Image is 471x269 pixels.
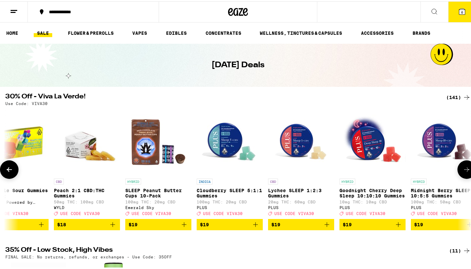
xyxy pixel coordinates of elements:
p: 10mg THC: 10mg CBD [339,198,406,203]
a: SALE [34,28,52,36]
p: Peach 2:1 CBD:THC Gummies [54,187,120,197]
a: HOME [3,28,21,36]
img: PLUS - Lychee SLEEP 1:2:3 Gummies [268,108,334,174]
a: Open page for SLEEP Peanut Butter Cups 10-Pack from Emerald Sky [125,108,191,218]
div: PLUS [268,204,334,208]
a: BRANDS [409,28,434,36]
button: Add to bag [268,218,334,229]
span: USE CODE VIVA30 [274,210,314,214]
p: 100mg THC: 20mg CBD [197,198,263,203]
img: Emerald Sky - SLEEP Peanut Butter Cups 10-Pack [125,108,191,174]
a: (141) [446,92,471,100]
span: $19 [129,221,137,226]
p: SLEEP Peanut Butter Cups 10-Pack [125,187,191,197]
p: FINAL SALE: No returns, refunds, or exchanges - Use Code: 35OFF [5,253,172,258]
p: HYBRID [125,177,141,183]
p: CBD [268,177,278,183]
span: USE CODE VIVA30 [60,210,100,214]
a: Open page for Cloudberry SLEEP 5:1:1 Gummies from PLUS [197,108,263,218]
p: Use Code: VIVA30 [5,100,48,104]
h2: 35% Off - Low Stock, High Vibes [5,245,438,253]
p: HYBRID [339,177,355,183]
a: VAPES [129,28,150,36]
span: $19 [200,221,209,226]
img: PLUS - Goodnight Cherry Deep Sleep 10:10:10 Gummies [339,108,406,174]
div: PLUS [339,204,406,208]
button: Add to bag [197,218,263,229]
a: EDIBLES [163,28,190,36]
button: Add to bag [339,218,406,229]
button: Add to bag [54,218,120,229]
a: Open page for Peach 2:1 CBD:THC Gummies from WYLD [54,108,120,218]
a: Open page for Lychee SLEEP 1:2:3 Gummies from PLUS [268,108,334,218]
span: USE CODE VIVA30 [132,210,171,214]
p: Goodnight Cherry Deep Sleep 10:10:10 Gummies [339,187,406,197]
div: Emerald Sky [125,204,191,208]
p: Cloudberry SLEEP 5:1:1 Gummies [197,187,263,197]
span: $18 [57,221,66,226]
a: Open page for Goodnight Cherry Deep Sleep 10:10:10 Gummies from PLUS [339,108,406,218]
p: Lychee SLEEP 1:2:3 Gummies [268,187,334,197]
p: CBD [54,177,64,183]
img: WYLD - Peach 2:1 CBD:THC Gummies [54,108,120,174]
span: 6 [461,9,463,13]
span: $19 [414,221,423,226]
a: CONCENTRATES [202,28,245,36]
img: PLUS - Cloudberry SLEEP 5:1:1 Gummies [197,108,263,174]
a: WELLNESS, TINCTURES & CAPSULES [256,28,345,36]
p: 100mg THC: 20mg CBD [125,198,191,203]
span: Hi. Need any help? [4,5,48,10]
a: ACCESSORIES [358,28,397,36]
h2: 30% Off - Viva La Verde! [5,92,438,100]
span: $19 [271,221,280,226]
div: WYLD [54,204,120,208]
p: 50mg THC: 100mg CBD [54,198,120,203]
p: HYBRID [411,177,427,183]
span: $19 [343,221,352,226]
span: USE CODE VIVA30 [417,210,457,214]
span: USE CODE VIVA30 [346,210,385,214]
p: 20mg THC: 60mg CBD [268,198,334,203]
a: FLOWER & PREROLLS [64,28,117,36]
h1: [DATE] Deals [212,58,264,70]
p: INDICA [197,177,213,183]
a: (11) [449,245,471,253]
div: PLUS [197,204,263,208]
span: USE CODE VIVA30 [203,210,243,214]
button: Add to bag [125,218,191,229]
